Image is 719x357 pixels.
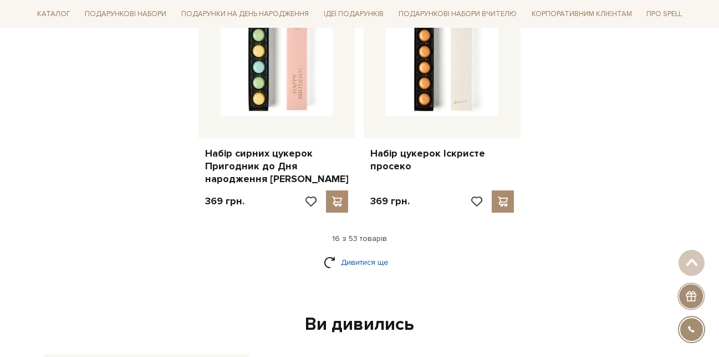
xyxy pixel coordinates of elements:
p: 369 грн. [370,195,410,208]
a: Подарункові набори [80,6,171,23]
a: Корпоративним клієнтам [527,6,636,23]
p: 369 грн. [205,195,244,208]
a: Подарунки на День народження [177,6,313,23]
a: Каталог [33,6,75,23]
a: Подарункові набори Вчителю [394,4,521,23]
a: Дивитися ще [324,253,396,272]
a: Набір сирних цукерок Пригодник до Дня народження [PERSON_NAME] [205,147,349,186]
a: Про Spell [642,6,686,23]
a: Ідеї подарунків [319,6,388,23]
a: Набір цукерок Іскристе просеко [370,147,514,173]
div: Ви дивились [39,313,680,336]
div: 16 з 53 товарів [28,234,691,244]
